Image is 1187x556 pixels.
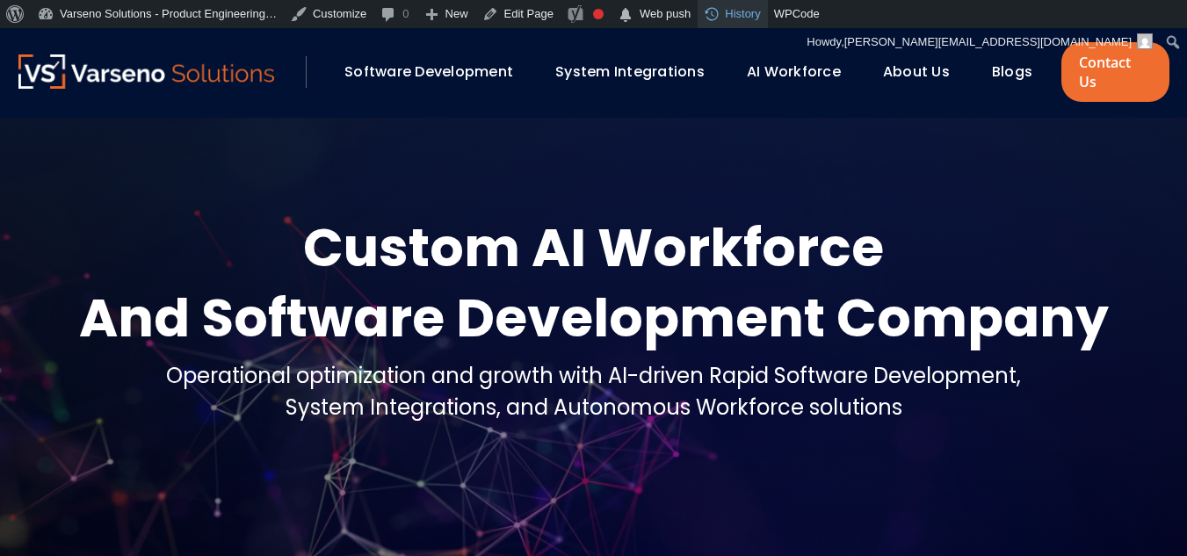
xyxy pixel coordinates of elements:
div: Operational optimization and growth with AI-driven Rapid Software Development, [166,360,1021,392]
div: And Software Development Company [79,283,1109,353]
div: Custom AI Workforce [79,213,1109,283]
a: Howdy, [800,28,1160,56]
div: Needs improvement [593,9,604,19]
a: Software Development [344,61,513,82]
a: AI Workforce [747,61,841,82]
a: System Integrations [555,61,705,82]
span:  [617,3,634,27]
a: Varseno Solutions – Product Engineering & IT Services [18,54,275,90]
img: Varseno Solutions – Product Engineering & IT Services [18,54,275,89]
div: Software Development [336,57,538,87]
span: [PERSON_NAME][EMAIL_ADDRESS][DOMAIN_NAME] [844,35,1132,48]
a: About Us [883,61,950,82]
div: About Us [874,57,974,87]
a: Blogs [992,61,1032,82]
div: Blogs [983,57,1057,87]
div: System Integrations, and Autonomous Workforce solutions [166,392,1021,423]
a: Contact Us [1061,42,1169,102]
div: System Integrations [546,57,729,87]
div: AI Workforce [738,57,865,87]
